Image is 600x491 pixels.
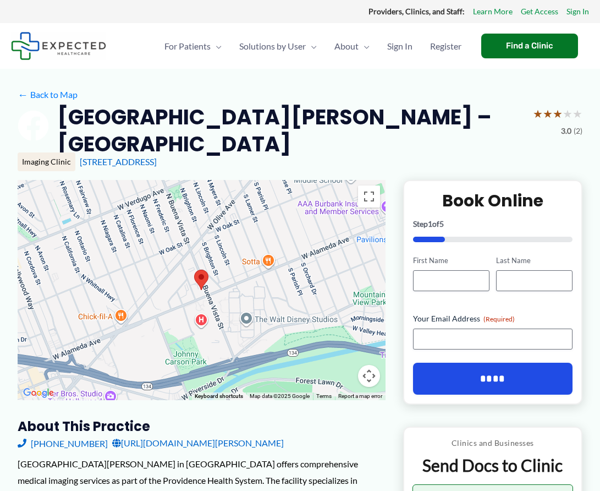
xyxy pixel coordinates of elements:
[18,418,386,435] h3: About this practice
[306,27,317,66] span: Menu Toggle
[412,455,573,476] p: Send Docs to Clinic
[473,4,513,19] a: Learn More
[20,386,57,400] a: Open this area in Google Maps (opens a new window)
[413,190,573,211] h2: Book Online
[18,86,78,103] a: ←Back to Map
[481,34,578,58] a: Find a Clinic
[57,103,524,158] h2: [GEOGRAPHIC_DATA][PERSON_NAME] – [GEOGRAPHIC_DATA]
[566,4,589,19] a: Sign In
[496,255,573,266] label: Last Name
[413,220,573,228] p: Step of
[195,392,243,400] button: Keyboard shortcuts
[573,103,582,124] span: ★
[563,103,573,124] span: ★
[11,32,106,60] img: Expected Healthcare Logo - side, dark font, small
[533,103,543,124] span: ★
[326,27,378,66] a: AboutMenu Toggle
[250,393,310,399] span: Map data ©2025 Google
[334,27,359,66] span: About
[368,7,465,16] strong: Providers, Clinics, and Staff:
[378,27,421,66] a: Sign In
[316,393,332,399] a: Terms (opens in new tab)
[421,27,470,66] a: Register
[230,27,326,66] a: Solutions by UserMenu Toggle
[80,156,157,167] a: [STREET_ADDRESS]
[428,219,432,228] span: 1
[156,27,230,66] a: For PatientsMenu Toggle
[358,186,380,208] button: Toggle fullscreen view
[18,89,28,100] span: ←
[164,27,211,66] span: For Patients
[211,27,222,66] span: Menu Toggle
[553,103,563,124] span: ★
[430,27,461,66] span: Register
[358,365,380,387] button: Map camera controls
[239,27,306,66] span: Solutions by User
[18,435,108,451] a: [PHONE_NUMBER]
[561,124,571,138] span: 3.0
[387,27,412,66] span: Sign In
[483,315,515,323] span: (Required)
[521,4,558,19] a: Get Access
[20,386,57,400] img: Google
[112,435,284,451] a: [URL][DOMAIN_NAME][PERSON_NAME]
[574,124,582,138] span: (2)
[543,103,553,124] span: ★
[359,27,370,66] span: Menu Toggle
[412,436,573,450] p: Clinics and Businesses
[18,152,75,171] div: Imaging Clinic
[413,313,573,324] label: Your Email Address
[156,27,470,66] nav: Primary Site Navigation
[413,255,489,266] label: First Name
[338,393,382,399] a: Report a map error
[439,219,444,228] span: 5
